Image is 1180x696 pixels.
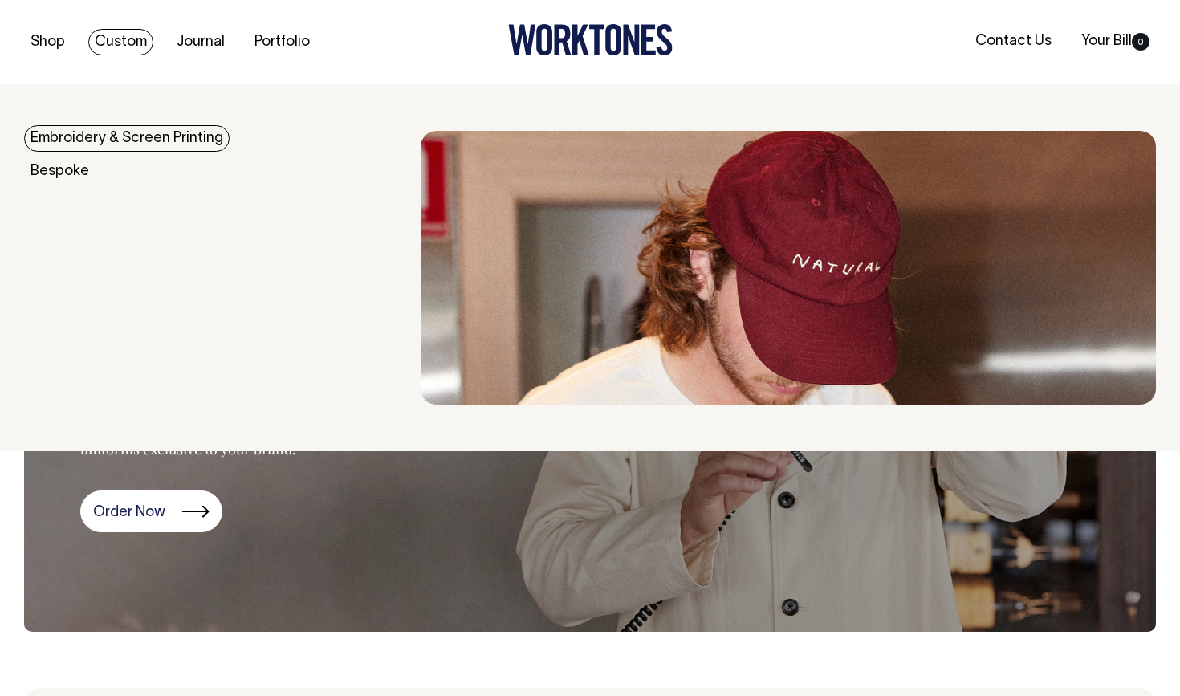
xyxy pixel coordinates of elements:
a: Portfolio [248,29,316,55]
span: 0 [1132,33,1149,51]
img: embroidery & Screen Printing [421,131,1157,405]
a: Shop [24,29,71,55]
a: Your Bill0 [1075,28,1156,55]
a: Order Now [80,490,222,532]
a: Custom [88,29,153,55]
a: Journal [170,29,231,55]
a: Bespoke [24,158,96,185]
a: Embroidery & Screen Printing [24,125,230,152]
a: Contact Us [969,28,1058,55]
